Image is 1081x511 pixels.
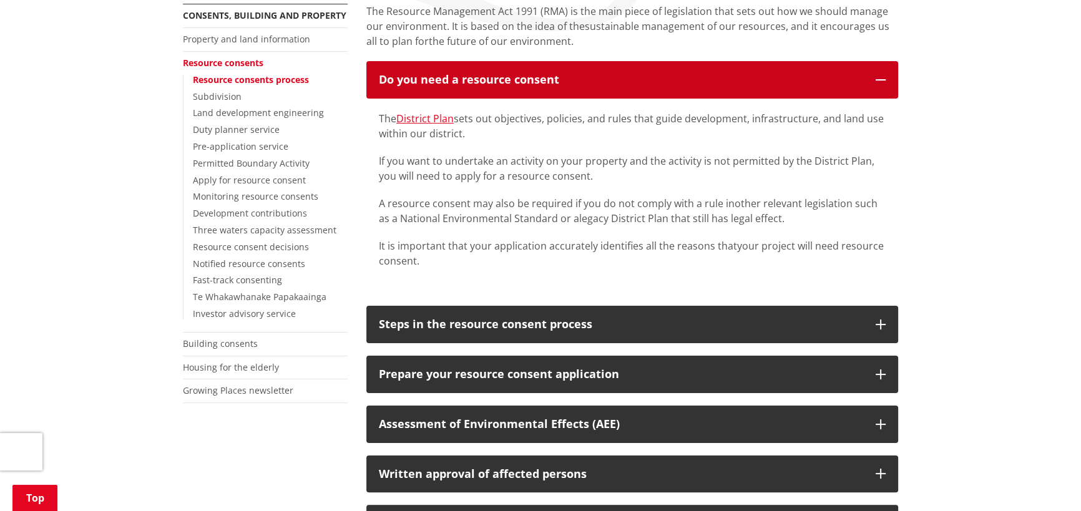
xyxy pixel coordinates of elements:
[379,196,886,226] p: A resource consent may also be required if you do not comply with a rule inother relevant legisla...
[183,361,279,373] a: Housing for the elderly
[193,274,282,286] a: Fast-track consenting
[193,157,310,169] a: Permitted Boundary Activity
[1024,459,1069,504] iframe: Messenger Launcher
[379,418,863,431] div: Assessment of Environmental Effects (AEE)
[193,190,318,202] a: Monitoring resource consents
[379,153,886,183] p: If you want to undertake an activity on your property and the activity is not permitted by the Di...
[193,124,280,135] a: Duty planner service
[379,111,886,141] p: The sets out objectives, policies, and rules that guide development, infrastructure, and land use...
[193,74,309,85] a: Resource consents process
[379,368,863,381] div: Prepare your resource consent application
[366,406,898,443] button: Assessment of Environmental Effects (AEE)
[193,224,336,236] a: Three waters capacity assessment
[379,238,886,268] p: It is important that your application accurately identifies all the reasons thatyour project will...
[379,74,863,86] div: Do you need a resource consent
[396,112,454,125] a: District Plan
[193,90,242,102] a: Subdivision
[193,308,296,319] a: Investor advisory service
[379,468,863,480] div: Written approval of affected persons
[366,356,898,393] button: Prepare your resource consent application
[366,306,898,343] button: Steps in the resource consent process
[183,9,346,21] a: Consents, building and property
[193,258,305,270] a: Notified resource consents
[379,318,863,331] div: Steps in the resource consent process
[193,207,307,219] a: Development contributions
[193,107,324,119] a: Land development engineering
[183,33,310,45] a: Property and land information
[12,485,57,511] a: Top
[366,4,898,49] p: The Resource Management Act 1991 (RMA) is the main piece of legislation that sets out how we shou...
[193,140,288,152] a: Pre-application service
[183,57,263,69] a: Resource consents
[193,174,306,186] a: Apply for resource consent
[366,455,898,493] button: Written approval of affected persons
[366,61,898,99] button: Do you need a resource consent
[193,241,309,253] a: Resource consent decisions
[183,338,258,349] a: Building consents
[193,291,326,303] a: Te Whakawhanake Papakaainga
[183,384,293,396] a: Growing Places newsletter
